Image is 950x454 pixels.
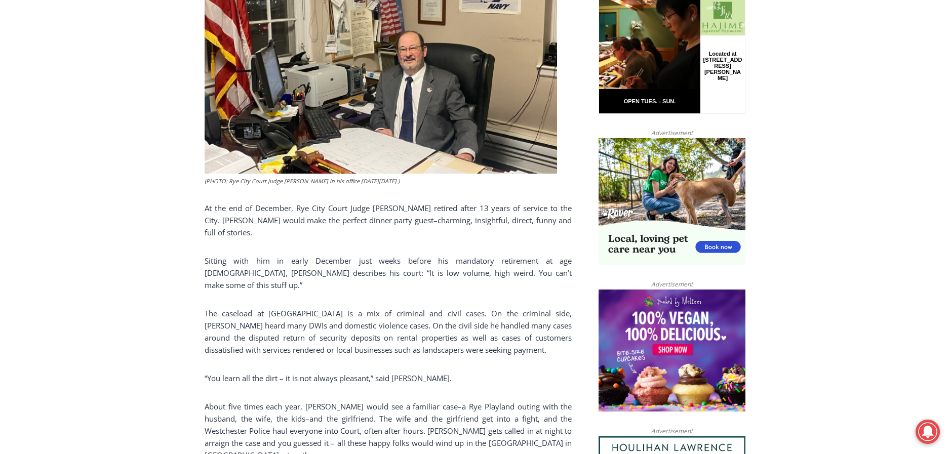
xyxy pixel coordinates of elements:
[599,290,745,412] img: Baked by Melissa
[205,373,452,383] span: “You learn all the dirt – it is not always pleasant,” said [PERSON_NAME].
[641,426,703,436] span: Advertisement
[205,177,557,186] figcaption: (PHOTO: Rye City Court Judge [PERSON_NAME] in his office [DATE][DATE].)
[265,101,469,123] span: Intern @ [DOMAIN_NAME]
[205,308,572,355] span: The caseload at [GEOGRAPHIC_DATA] is a mix of criminal and civil cases. On the criminal side, [PE...
[104,63,144,121] div: Located at [STREET_ADDRESS][PERSON_NAME]
[641,279,703,289] span: Advertisement
[205,256,572,290] span: Sitting with him in early December just weeks before his mandatory retirement at age [DEMOGRAPHIC...
[256,1,479,98] div: "I learned about the history of a place I’d honestly never considered even as a resident of [GEOG...
[3,104,99,143] span: Open Tues. - Sun. [PHONE_NUMBER]
[205,203,572,237] span: At the end of December, Rye City Court Judge [PERSON_NAME] retired after 13 years of service to t...
[244,98,491,126] a: Intern @ [DOMAIN_NAME]
[641,128,703,138] span: Advertisement
[1,102,102,126] a: Open Tues. - Sun. [PHONE_NUMBER]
